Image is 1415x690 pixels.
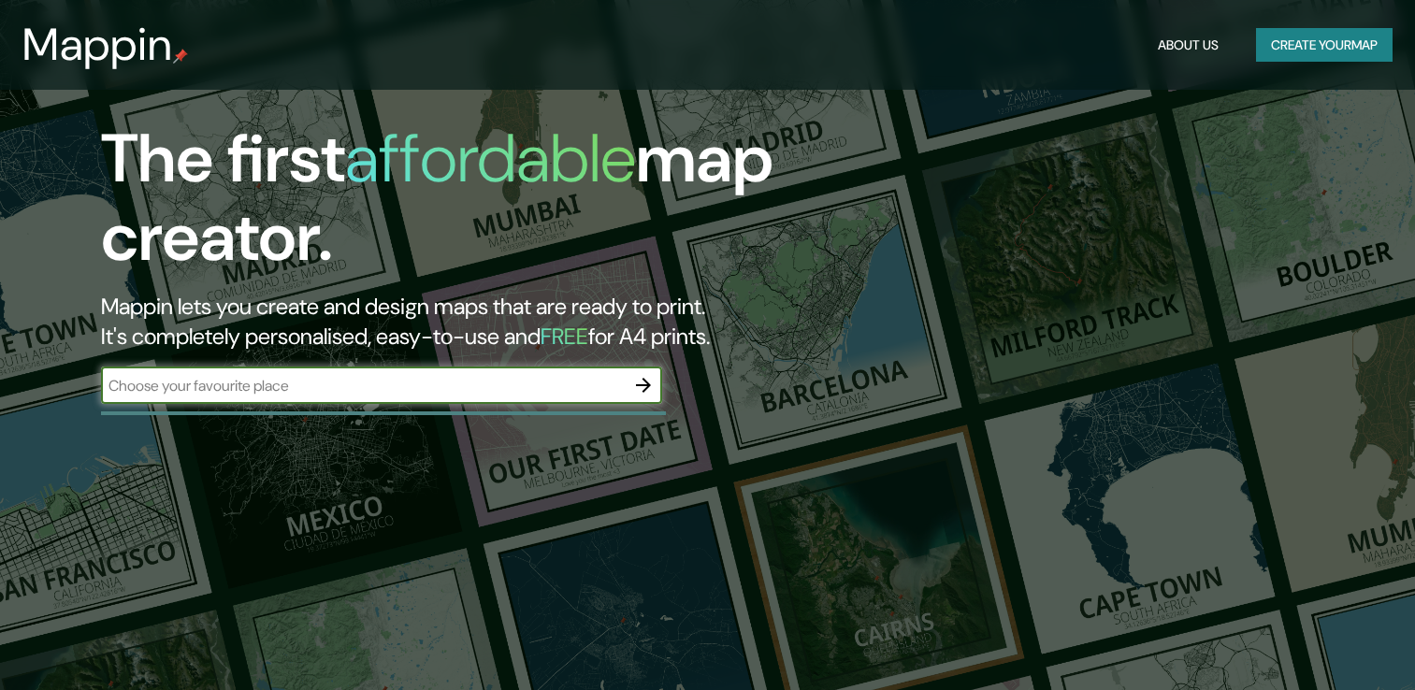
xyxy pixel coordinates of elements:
button: Create yourmap [1256,28,1393,63]
h1: The first map creator. [101,120,809,292]
h1: affordable [345,115,636,202]
h3: Mappin [22,19,173,71]
h2: Mappin lets you create and design maps that are ready to print. It's completely personalised, eas... [101,292,809,352]
input: Choose your favourite place [101,375,625,396]
h5: FREE [541,322,588,351]
button: About Us [1150,28,1226,63]
img: mappin-pin [173,49,188,64]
